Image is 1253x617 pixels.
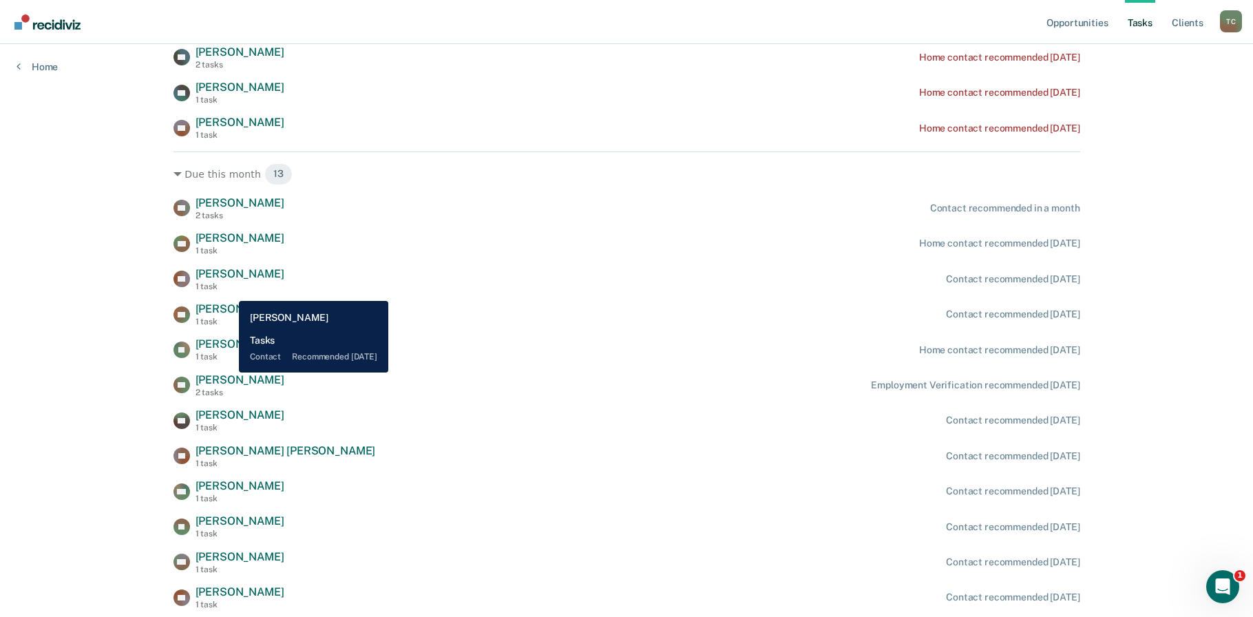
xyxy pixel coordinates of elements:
span: [PERSON_NAME] [196,45,284,59]
span: 13 [264,163,293,185]
span: [PERSON_NAME] [196,81,284,94]
div: 1 task [196,95,284,105]
div: Contact recommended [DATE] [946,308,1080,320]
div: Contact recommended [DATE] [946,485,1080,497]
div: Employment Verification recommended [DATE] [871,379,1080,391]
span: [PERSON_NAME] [196,337,284,351]
span: [PERSON_NAME] [196,231,284,244]
span: [PERSON_NAME] [196,196,284,209]
span: [PERSON_NAME] [196,302,284,315]
div: Contact recommended [DATE] [946,273,1080,285]
div: Contact recommended [DATE] [946,450,1080,462]
div: Home contact recommended [DATE] [919,123,1080,134]
div: 1 task [196,529,284,538]
div: 1 task [196,600,284,609]
div: Contact recommended [DATE] [946,556,1080,568]
span: [PERSON_NAME] [196,373,284,386]
span: [PERSON_NAME] [196,585,284,598]
span: [PERSON_NAME] [196,514,284,527]
div: 1 task [196,317,284,326]
div: 2 tasks [196,211,284,220]
div: 2 tasks [196,60,284,70]
span: 1 [1234,570,1245,581]
span: [PERSON_NAME] [196,116,284,129]
div: Home contact recommended [DATE] [919,344,1080,356]
div: 1 task [196,130,284,140]
div: 1 task [196,352,284,362]
img: Recidiviz [14,14,81,30]
div: 1 task [196,565,284,574]
div: 1 task [196,282,284,291]
div: Home contact recommended [DATE] [919,87,1080,98]
span: [PERSON_NAME] [196,408,284,421]
div: Contact recommended [DATE] [946,415,1080,426]
div: T C [1220,10,1242,32]
iframe: Intercom live chat [1206,570,1239,603]
span: [PERSON_NAME] [PERSON_NAME] [196,444,376,457]
span: [PERSON_NAME] [196,479,284,492]
div: 2 tasks [196,388,284,397]
div: 1 task [196,494,284,503]
div: Home contact recommended [DATE] [919,52,1080,63]
div: 1 task [196,423,284,432]
div: 1 task [196,246,284,255]
div: Home contact recommended [DATE] [919,238,1080,249]
div: Contact recommended [DATE] [946,592,1080,603]
span: [PERSON_NAME] [196,550,284,563]
a: Home [17,61,58,73]
div: Contact recommended in a month [930,202,1080,214]
span: [PERSON_NAME] [196,267,284,280]
div: 1 task [196,459,376,468]
div: Contact recommended [DATE] [946,521,1080,533]
button: Profile dropdown button [1220,10,1242,32]
div: Due this month 13 [173,163,1080,185]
